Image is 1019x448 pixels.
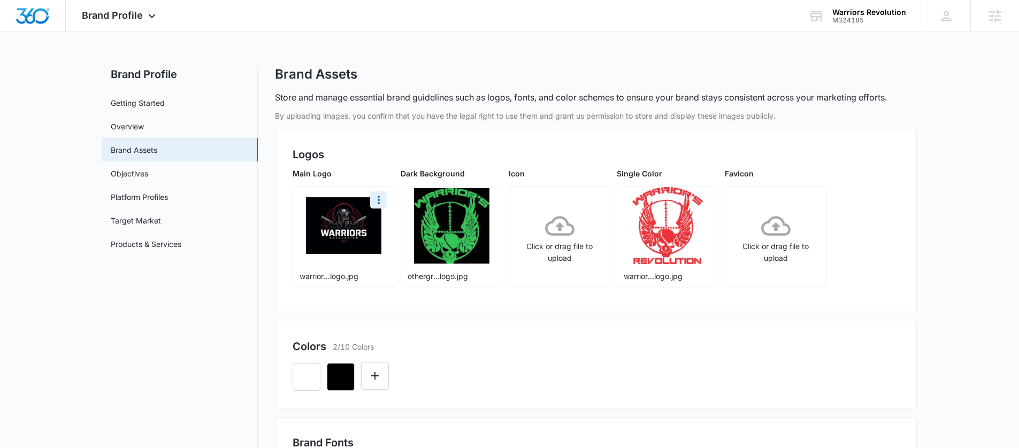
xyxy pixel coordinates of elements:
[275,110,917,121] p: By uploading images, you confirm that you have the legal right to use them and grant us permissio...
[293,168,394,179] p: Main Logo
[102,66,258,82] h2: Brand Profile
[632,187,702,264] img: User uploaded logo
[414,188,489,264] img: User uploaded logo
[111,191,168,203] a: Platform Profiles
[832,8,906,17] div: account name
[370,191,387,208] button: More
[293,338,326,354] h2: Colors
[509,168,610,179] p: Icon
[509,211,610,264] div: Click or drag file to upload
[111,238,181,250] a: Products & Services
[275,66,357,82] h1: Brand Assets
[111,168,148,179] a: Objectives
[111,97,165,109] a: Getting Started
[306,197,381,254] img: User uploaded logo
[725,168,826,179] p: Favicon
[509,187,610,288] span: Click or drag file to upload
[725,211,826,264] div: Click or drag file to upload
[293,363,320,391] button: Remove
[111,215,161,226] a: Target Market
[82,10,143,21] span: Brand Profile
[111,144,157,156] a: Brand Assets
[293,146,899,163] h2: Logos
[275,91,887,104] p: Store and manage essential brand guidelines such as logos, fonts, and color schemes to ensure you...
[725,187,826,288] span: Click or drag file to upload
[333,341,374,352] p: 2/10 Colors
[408,271,495,282] p: othergr...logo.jpg
[361,362,389,390] button: Edit Color
[327,363,355,391] button: Remove
[300,271,387,282] p: warrior...logo.jpg
[617,168,718,179] p: Single Color
[111,121,144,132] a: Overview
[401,168,502,179] p: Dark Background
[624,271,711,282] p: warrior...logo.jpg
[832,17,906,24] div: account id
